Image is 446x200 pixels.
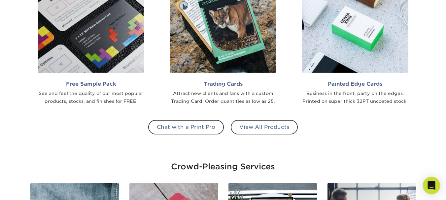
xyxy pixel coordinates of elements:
div: Business in the front, party on the edges. Printed on super thick 32PT uncoated stock. [302,90,408,105]
h2: Painted Edge Cards [302,81,408,87]
h2: Trading Cards [170,81,276,87]
div: Crowd-Pleasing Services [30,156,416,173]
a: View All Products [231,120,298,134]
a: Chat with a Print Pro [148,120,224,134]
iframe: Google Customer Reviews [2,180,56,198]
h2: Free Sample Pack [38,81,144,87]
div: Open Intercom Messenger [423,177,440,194]
div: See and feel the quality of our most popular products, stocks, and finishes for FREE. [38,90,144,105]
div: Attract new clients and fans with a custom Trading Card. Order quantities as low as 25. [170,90,276,105]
